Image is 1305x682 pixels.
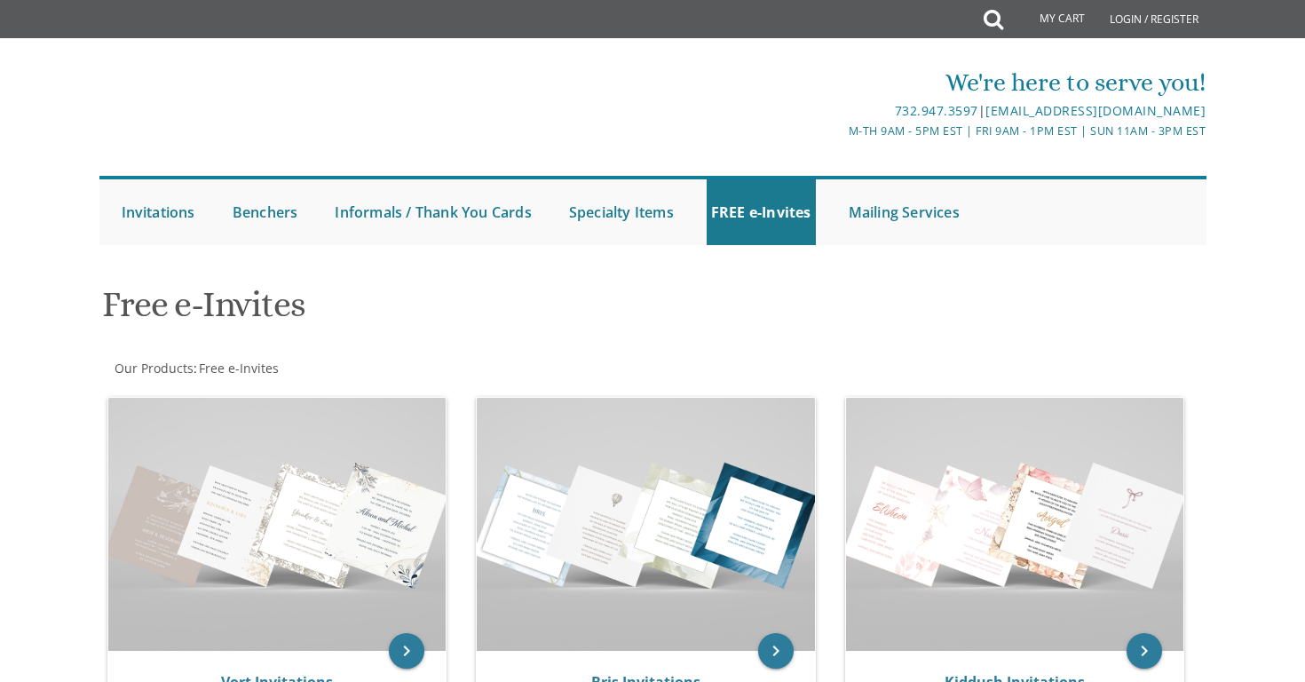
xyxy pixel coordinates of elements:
a: keyboard_arrow_right [1127,633,1162,669]
a: 732.947.3597 [895,102,978,119]
a: Mailing Services [844,179,964,245]
a: Specialty Items [565,179,678,245]
div: : [99,360,653,377]
a: FREE e-Invites [707,179,816,245]
img: Vort Invitations [108,398,447,651]
a: [EMAIL_ADDRESS][DOMAIN_NAME] [985,102,1206,119]
a: Free e-Invites [197,360,279,377]
a: My Cart [1001,2,1097,37]
div: We're here to serve you! [469,65,1206,100]
h1: Free e-Invites [102,285,826,337]
a: Our Products [113,360,194,377]
div: M-Th 9am - 5pm EST | Fri 9am - 1pm EST | Sun 11am - 3pm EST [469,122,1206,140]
a: keyboard_arrow_right [758,633,794,669]
a: Invitations [117,179,200,245]
a: Benchers [228,179,303,245]
span: Free e-Invites [199,360,279,377]
div: | [469,100,1206,122]
a: Informals / Thank You Cards [330,179,535,245]
a: keyboard_arrow_right [389,633,424,669]
img: Kiddush Invitations [846,398,1184,651]
img: Bris Invitations [477,398,815,651]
